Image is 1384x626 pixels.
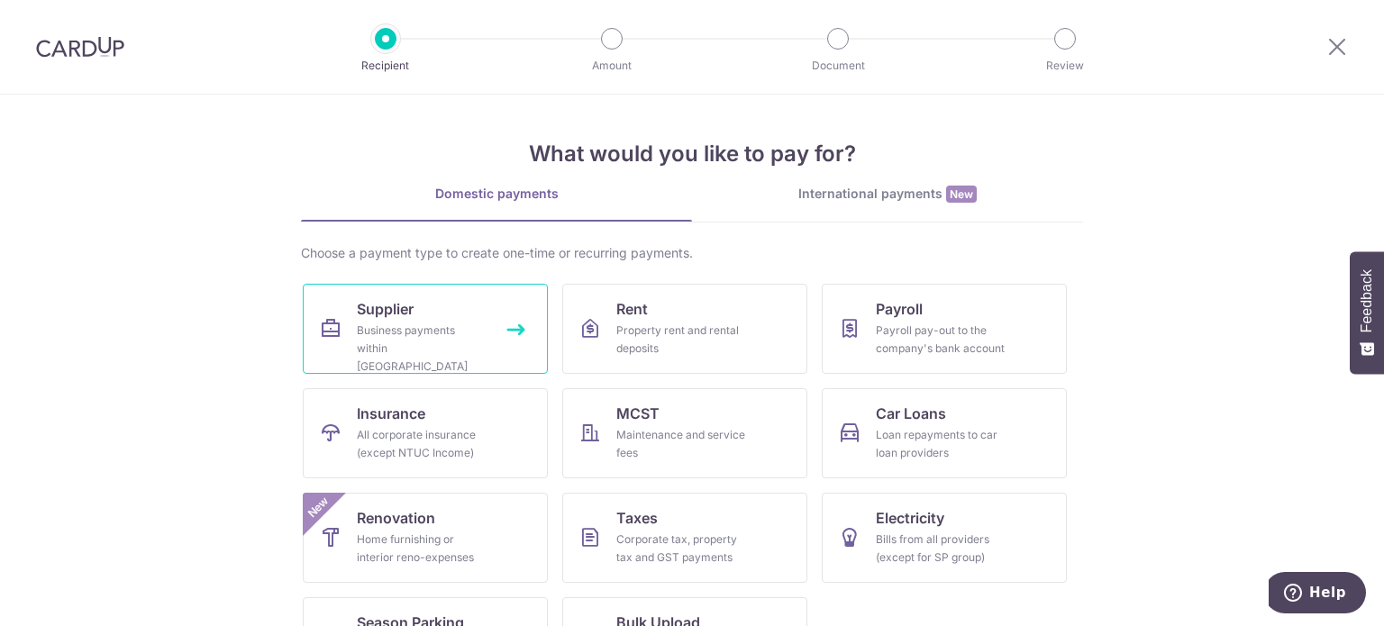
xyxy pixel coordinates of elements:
[357,403,425,424] span: Insurance
[616,507,658,529] span: Taxes
[876,403,946,424] span: Car Loans
[303,284,548,374] a: SupplierBusiness payments within [GEOGRAPHIC_DATA]
[357,298,414,320] span: Supplier
[616,531,746,567] div: Corporate tax, property tax and GST payments
[876,531,1006,567] div: Bills from all providers (except for SP group)
[303,388,548,478] a: InsuranceAll corporate insurance (except NTUC Income)
[876,426,1006,462] div: Loan repayments to car loan providers
[301,185,692,203] div: Domestic payments
[357,507,435,529] span: Renovation
[1350,251,1384,374] button: Feedback - Show survey
[36,36,124,58] img: CardUp
[562,284,807,374] a: RentProperty rent and rental deposits
[998,57,1132,75] p: Review
[304,493,333,522] span: New
[692,185,1083,204] div: International payments
[616,403,660,424] span: MCST
[357,322,487,376] div: Business payments within [GEOGRAPHIC_DATA]
[1359,269,1375,332] span: Feedback
[822,493,1067,583] a: ElectricityBills from all providers (except for SP group)
[301,244,1083,262] div: Choose a payment type to create one-time or recurring payments.
[616,298,648,320] span: Rent
[562,493,807,583] a: TaxesCorporate tax, property tax and GST payments
[319,57,452,75] p: Recipient
[876,322,1006,358] div: Payroll pay-out to the company's bank account
[1269,572,1366,617] iframe: Opens a widget where you can find more information
[946,186,977,203] span: New
[357,426,487,462] div: All corporate insurance (except NTUC Income)
[616,426,746,462] div: Maintenance and service fees
[357,531,487,567] div: Home furnishing or interior reno-expenses
[562,388,807,478] a: MCSTMaintenance and service fees
[301,138,1083,170] h4: What would you like to pay for?
[822,284,1067,374] a: PayrollPayroll pay-out to the company's bank account
[303,493,548,583] a: RenovationHome furnishing or interior reno-expensesNew
[616,322,746,358] div: Property rent and rental deposits
[545,57,678,75] p: Amount
[876,298,923,320] span: Payroll
[822,388,1067,478] a: Car LoansLoan repayments to car loan providers
[771,57,905,75] p: Document
[876,507,944,529] span: Electricity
